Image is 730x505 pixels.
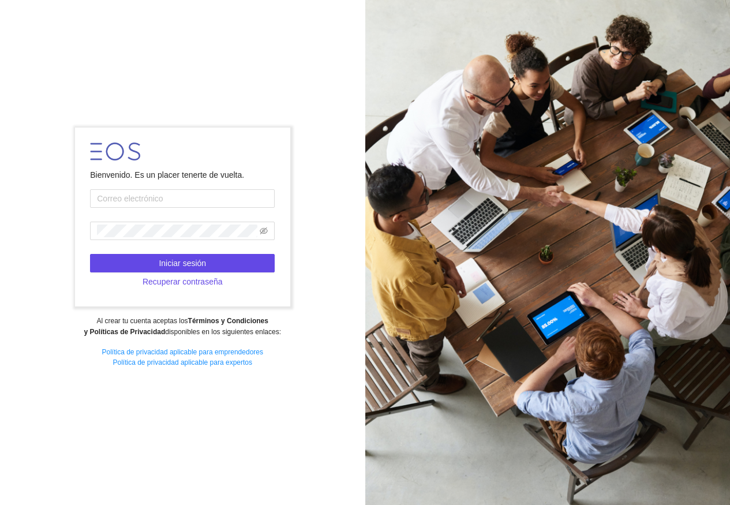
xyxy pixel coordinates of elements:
[90,277,275,286] a: Recuperar contraseña
[260,227,268,235] span: eye-invisible
[143,275,223,288] span: Recuperar contraseña
[102,348,263,356] a: Política de privacidad aplicable para emprendedores
[84,317,268,336] strong: Términos y Condiciones y Políticas de Privacidad
[90,272,275,291] button: Recuperar contraseña
[90,169,275,181] div: Bienvenido. Es un placer tenerte de vuelta.
[90,189,275,208] input: Correo electrónico
[113,358,252,366] a: Política de privacidad aplicable para expertos
[8,316,357,338] div: Al crear tu cuenta aceptas los disponibles en los siguientes enlaces:
[90,143,140,160] img: LOGO
[159,257,206,270] span: Iniciar sesión
[90,254,275,272] button: Iniciar sesión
